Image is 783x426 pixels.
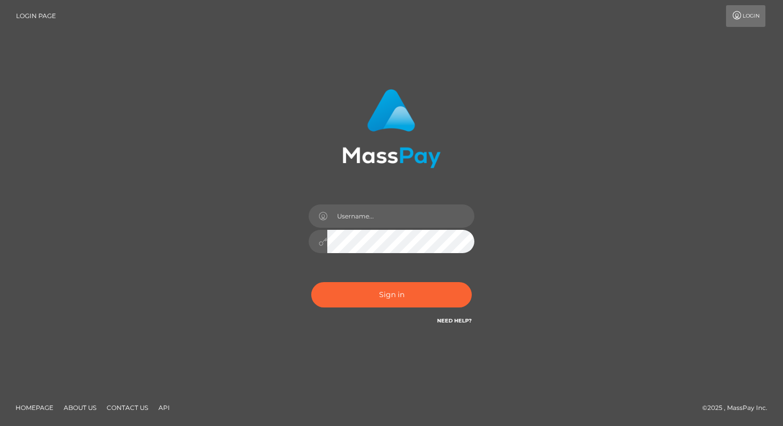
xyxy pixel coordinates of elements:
input: Username... [327,204,474,228]
div: © 2025 , MassPay Inc. [702,402,775,414]
a: Homepage [11,400,57,416]
a: Need Help? [437,317,472,324]
img: MassPay Login [342,89,441,168]
button: Sign in [311,282,472,307]
a: About Us [60,400,100,416]
a: Login Page [16,5,56,27]
a: API [154,400,174,416]
a: Login [726,5,765,27]
a: Contact Us [103,400,152,416]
